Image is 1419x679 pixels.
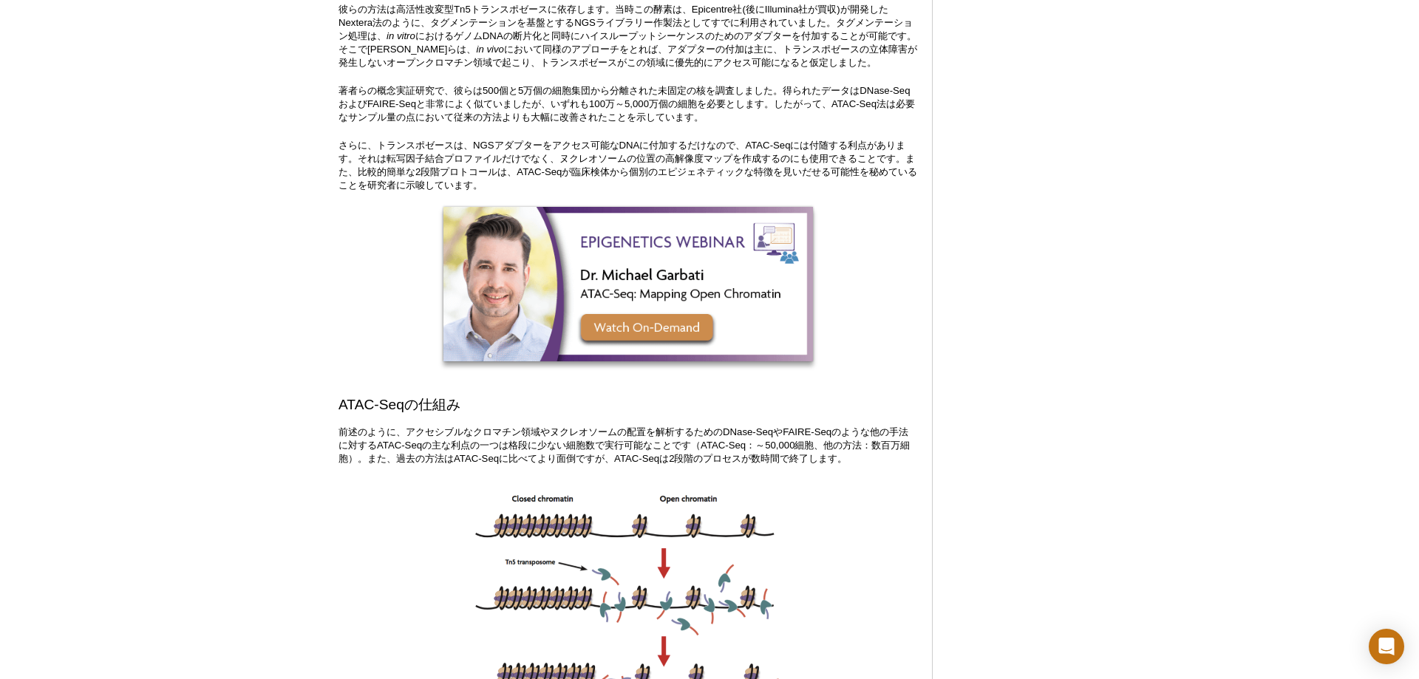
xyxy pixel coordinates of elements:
[443,207,813,361] img: Free ATAC-Seq Webinar
[338,3,917,69] p: 彼らの方法は高活性改変型Tn5トランスポゼースに依存します。当時この酵素は、Epicentre社(後にIllumina社が買収)が開発したNextera法のように、タグメンテーションを基盤とする...
[338,84,917,124] p: 著者らの概念実証研究で、彼らは500個と5万個の細胞集団から分離された未固定の核を調査しました。得られたデータはDNase-SeqおよびFAIRE-Seqと非常によく似ていましたが、いずれも10...
[338,395,917,414] h2: ATAC-Seqの仕組み
[1369,629,1404,664] div: Open Intercom Messenger
[387,30,415,41] em: in vitro
[476,44,503,55] em: in vivo
[338,139,917,192] p: さらに、トランスポゼースは、NGSアダプターをアクセス可能なDNAに付加するだけなので、ATAC-Seqには付随する利点があります。それは転写因子結合プロファイルだけでなく、ヌクレオソームの位置...
[338,426,917,465] p: 前述のように、アクセシブルなクロマチン領域やヌクレオソームの配置を解析するためのDNase-SeqやFAIRE-Seqのような他の手法に対するATAC-Seqの主な利点の一つは格段に少ない細胞数...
